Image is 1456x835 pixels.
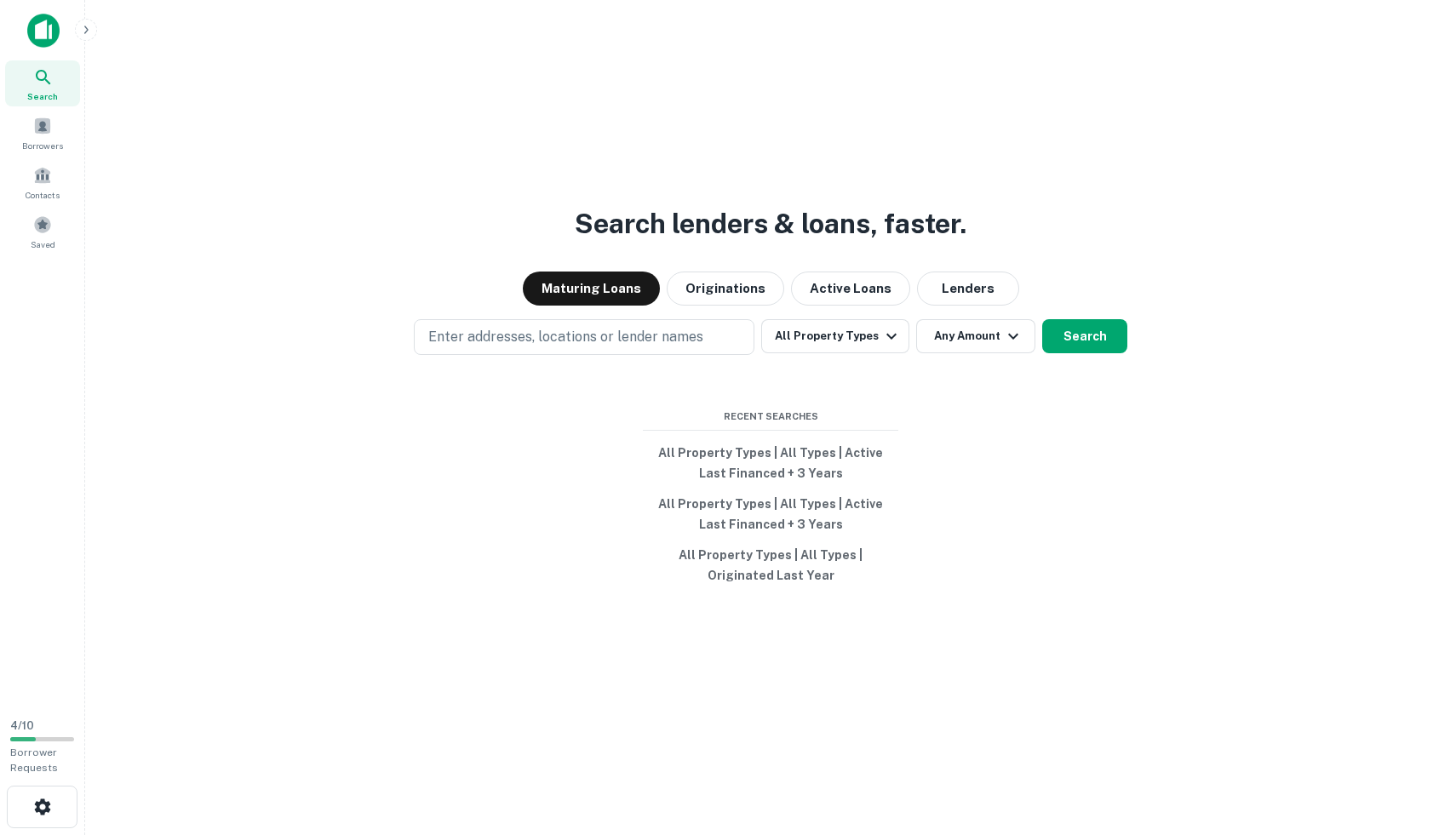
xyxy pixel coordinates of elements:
span: Saved [31,237,55,251]
span: Borrowers [22,139,63,152]
a: Saved [5,209,80,255]
p: Enter addresses, locations or lender names [428,327,703,347]
button: Any Amount [916,319,1035,353]
span: Contacts [26,188,60,202]
button: All Property Types | All Types | Active Last Financed + 3 Years [643,438,898,489]
button: All Property Types [761,319,909,353]
a: Contacts [5,159,80,205]
span: 4 / 10 [10,719,34,732]
span: Recent Searches [643,409,898,424]
button: Maturing Loans [523,272,660,306]
h3: Search lenders & loans, faster. [575,203,966,244]
span: Search [27,89,58,103]
span: Borrower Requests [10,746,58,774]
button: Search [1042,319,1127,353]
button: Enter addresses, locations or lender names [414,319,754,355]
button: All Property Types | All Types | Originated Last Year [643,540,898,591]
iframe: Chat Widget [1371,699,1456,781]
a: Borrowers [5,110,80,156]
button: Active Loans [791,272,910,306]
button: Originations [667,272,784,306]
button: All Property Types | All Types | Active Last Financed + 3 Years [643,489,898,540]
a: Search [5,60,80,106]
button: Lenders [917,272,1019,306]
img: capitalize-icon.png [27,14,60,48]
